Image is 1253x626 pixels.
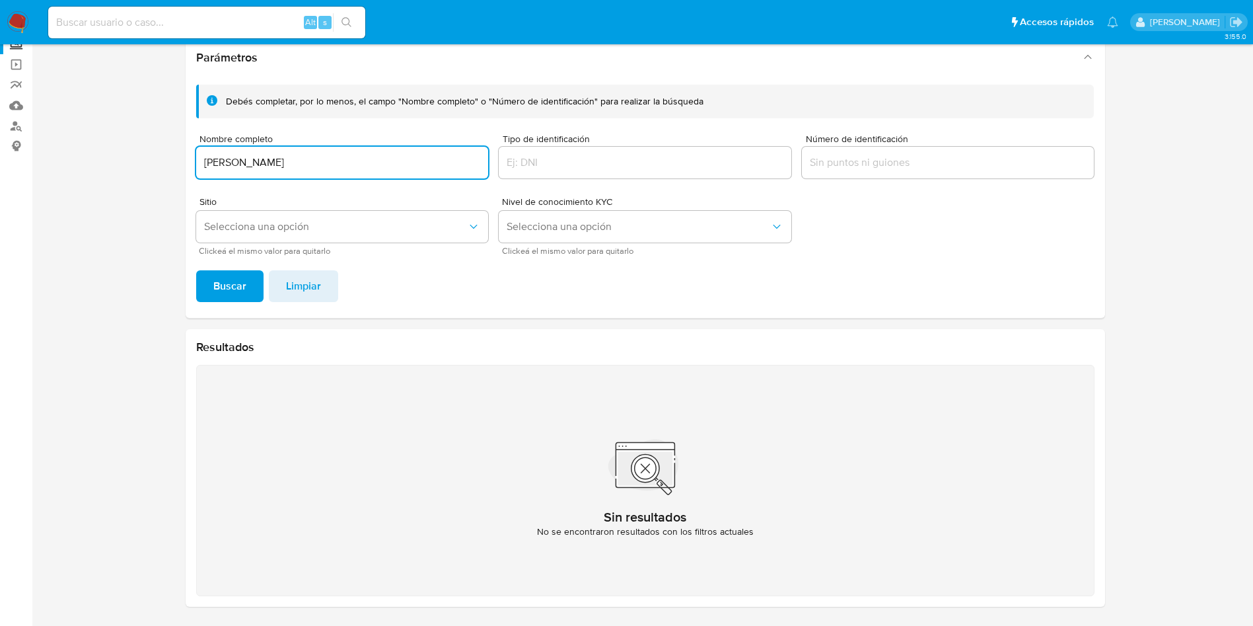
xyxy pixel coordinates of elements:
[1020,15,1094,29] span: Accesos rápidos
[323,16,327,28] span: s
[1229,15,1243,29] a: Salir
[1107,17,1118,28] a: Notificaciones
[333,13,360,32] button: search-icon
[1225,31,1246,42] span: 3.155.0
[48,14,365,31] input: Buscar usuario o caso...
[305,16,316,28] span: Alt
[1150,16,1225,28] p: ivonne.perezonofre@mercadolibre.com.mx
